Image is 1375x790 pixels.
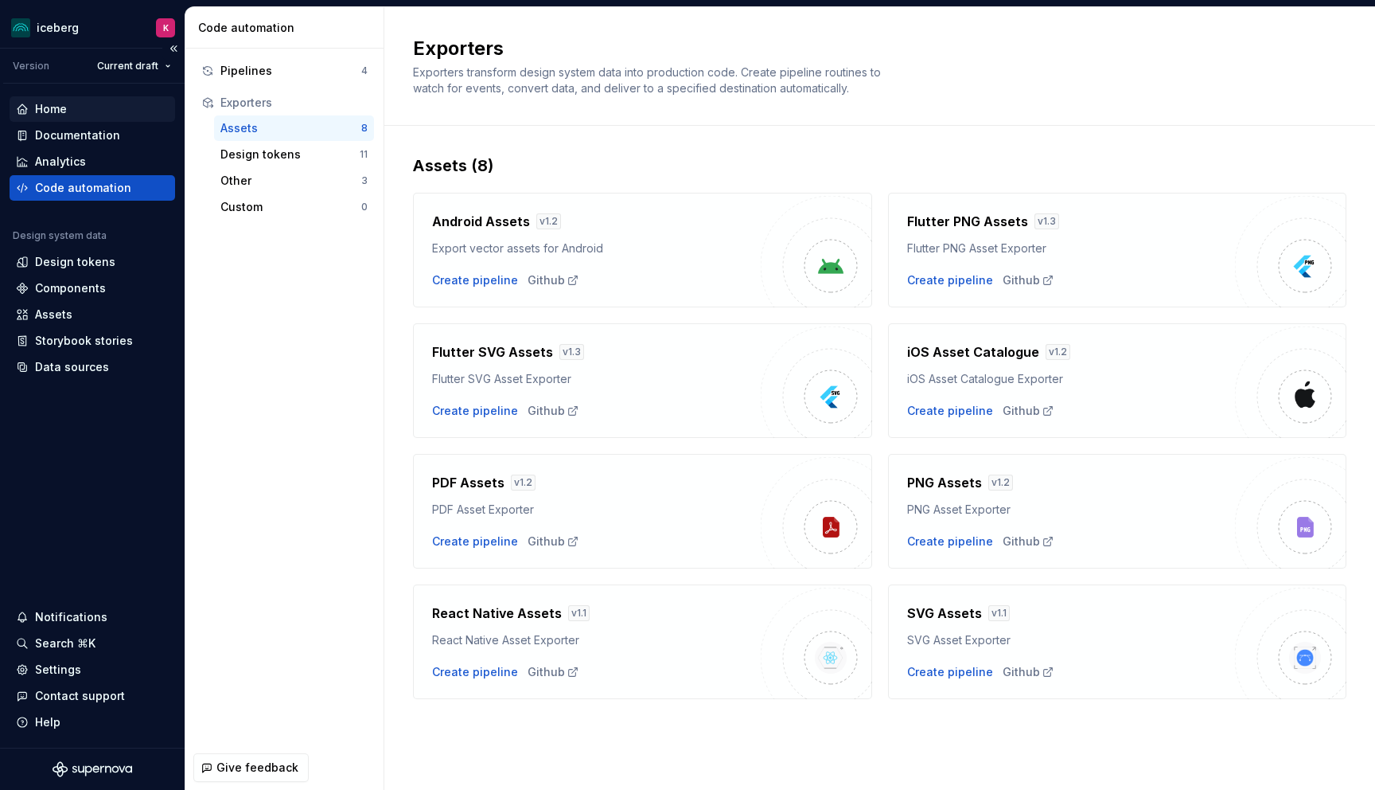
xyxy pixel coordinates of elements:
[528,664,579,680] a: Github
[432,534,518,549] button: Create pipeline
[10,683,175,709] button: Contact support
[10,123,175,148] a: Documentation
[220,63,361,79] div: Pipelines
[413,154,1346,177] div: Assets (8)
[907,473,982,492] h4: PNG Assets
[35,154,86,170] div: Analytics
[432,473,504,492] h4: PDF Assets
[216,760,298,776] span: Give feedback
[220,120,361,136] div: Assets
[988,475,1013,491] div: v 1.2
[907,664,993,680] button: Create pipeline
[195,58,374,84] button: Pipelines4
[35,254,115,270] div: Design tokens
[214,115,374,141] a: Assets8
[35,127,120,143] div: Documentation
[511,475,536,491] div: v 1.2
[35,714,60,730] div: Help
[1003,664,1054,680] a: Github
[907,212,1028,231] h4: Flutter PNG Assets
[35,307,72,323] div: Assets
[907,272,993,288] button: Create pipeline
[361,201,368,213] div: 0
[10,710,175,735] button: Help
[214,142,374,167] button: Design tokens11
[361,174,368,187] div: 3
[536,213,561,229] div: v 1.2
[10,276,175,301] a: Components
[220,173,361,189] div: Other
[37,20,79,36] div: iceberg
[907,371,1236,387] div: iOS Asset Catalogue Exporter
[10,328,175,354] a: Storybook stories
[10,657,175,682] a: Settings
[432,342,553,362] h4: Flutter SVG Assets
[1003,534,1054,549] a: Github
[214,168,374,194] a: Other3
[432,212,530,231] h4: Android Assets
[1003,272,1054,288] div: Github
[10,96,175,122] a: Home
[162,37,185,60] button: Collapse sidebar
[35,636,95,651] div: Search ⌘K
[220,147,360,162] div: Design tokens
[3,10,181,45] button: icebergK
[528,403,579,419] a: Github
[10,302,175,327] a: Assets
[13,60,49,72] div: Version
[988,605,1010,621] div: v 1.1
[198,20,377,36] div: Code automation
[432,371,761,387] div: Flutter SVG Asset Exporter
[432,502,761,518] div: PDF Asset Exporter
[214,194,374,220] button: Custom0
[35,280,106,296] div: Components
[432,272,518,288] button: Create pipeline
[432,403,518,419] button: Create pipeline
[11,18,30,37] img: 418c6d47-6da6-4103-8b13-b5999f8989a1.png
[10,604,175,630] button: Notifications
[413,36,1327,61] h2: Exporters
[1034,213,1059,229] div: v 1.3
[97,60,158,72] span: Current draft
[361,122,368,135] div: 8
[1003,403,1054,419] a: Github
[528,272,579,288] a: Github
[361,65,368,77] div: 4
[35,333,133,349] div: Storybook stories
[360,148,368,161] div: 11
[528,534,579,549] a: Github
[907,502,1236,518] div: PNG Asset Exporter
[193,753,309,782] button: Give feedback
[907,403,993,419] button: Create pipeline
[163,22,169,34] div: K
[907,534,993,549] div: Create pipeline
[907,342,1039,362] h4: iOS Asset Catalogue
[10,631,175,656] button: Search ⌘K
[432,632,761,648] div: React Native Asset Exporter
[90,55,178,77] button: Current draft
[559,344,584,360] div: v 1.3
[35,609,107,625] div: Notifications
[10,354,175,380] a: Data sources
[35,180,131,196] div: Code automation
[35,101,67,117] div: Home
[413,65,884,95] span: Exporters transform design system data into production code. Create pipeline routines to watch fo...
[53,761,132,777] svg: Supernova Logo
[35,359,109,375] div: Data sources
[907,604,982,623] h4: SVG Assets
[35,688,125,704] div: Contact support
[907,632,1236,648] div: SVG Asset Exporter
